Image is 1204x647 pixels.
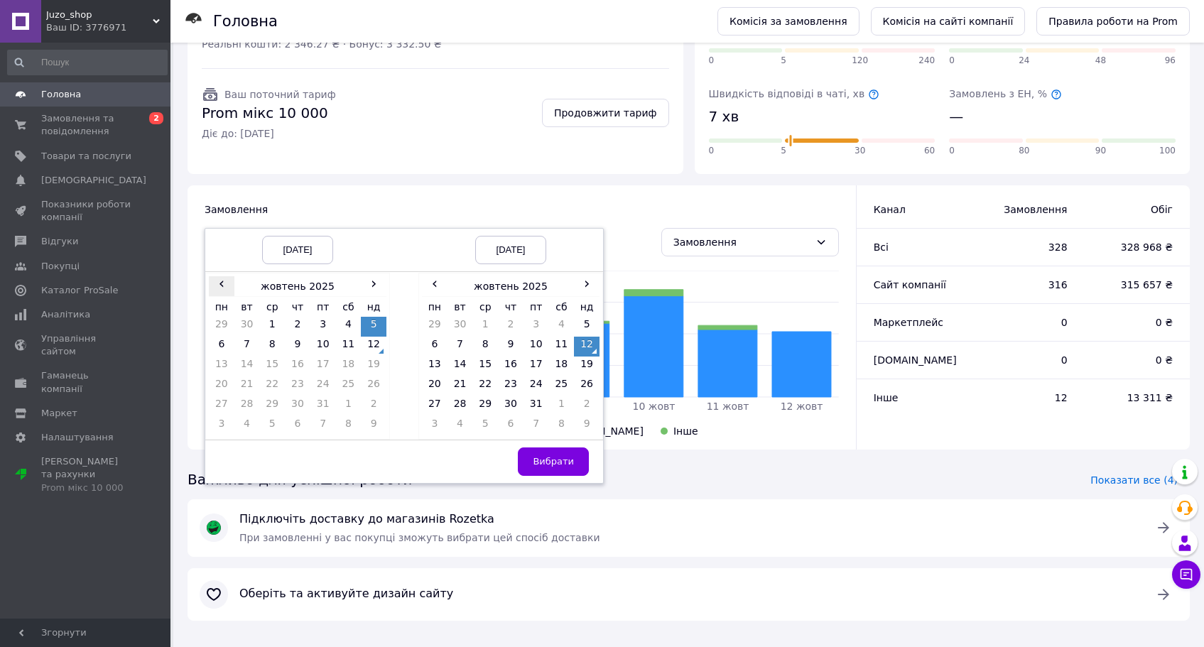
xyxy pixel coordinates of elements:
[41,369,131,395] span: Гаманець компанії
[498,376,524,396] td: 23
[949,55,955,67] span: 0
[234,396,260,416] td: 28
[1095,145,1106,157] span: 90
[336,317,362,337] td: 4
[852,55,868,67] span: 120
[262,236,333,264] div: [DATE]
[448,396,473,416] td: 28
[949,107,963,127] span: —
[149,112,163,124] span: 2
[188,499,1190,557] a: Підключіть доставку до магазинів RozetkaПри замовленні у вас покупці зможуть вибрати цей спосіб д...
[202,126,336,141] span: Діє до: [DATE]
[918,55,935,67] span: 240
[234,376,260,396] td: 21
[336,337,362,357] td: 11
[188,469,412,490] span: Важливо для успішної роботи
[985,240,1067,254] span: 328
[518,447,589,476] button: Вибрати
[498,357,524,376] td: 16
[224,89,336,100] span: Ваш поточний тариф
[549,317,575,337] td: 4
[239,586,1138,602] span: Оберіть та активуйте дизайн сайту
[673,425,698,437] span: Інше
[874,241,889,253] span: Всi
[985,391,1067,405] span: 12
[285,357,310,376] td: 16
[209,317,234,337] td: 29
[259,416,285,436] td: 5
[781,145,786,157] span: 5
[46,9,153,21] span: Juzo_shop
[781,401,823,412] tspan: 12 жовт
[209,416,234,436] td: 3
[259,396,285,416] td: 29
[1019,55,1029,67] span: 24
[707,401,749,412] tspan: 11 жовт
[285,396,310,416] td: 30
[1159,145,1176,157] span: 100
[361,337,386,357] td: 12
[336,296,362,317] th: сб
[336,357,362,376] td: 18
[871,7,1026,36] a: Комісія на сайті компанії
[259,296,285,317] th: ср
[498,396,524,416] td: 30
[234,416,260,436] td: 4
[285,416,310,436] td: 6
[709,55,715,67] span: 0
[422,376,448,396] td: 20
[1095,55,1106,67] span: 48
[1090,473,1178,487] span: Показати все (4)
[209,276,234,290] span: ‹
[549,337,575,357] td: 11
[985,278,1067,292] span: 316
[574,416,600,436] td: 9
[361,296,386,317] th: нд
[285,376,310,396] td: 23
[472,376,498,396] td: 22
[41,174,146,187] span: [DEMOGRAPHIC_DATA]
[422,416,448,436] td: 3
[574,276,600,290] span: ›
[234,317,260,337] td: 30
[985,353,1067,367] span: 0
[234,296,260,317] th: вт
[874,204,906,215] span: Канал
[874,279,946,290] span: Сайт компанії
[448,416,473,436] td: 4
[524,337,549,357] td: 10
[7,50,168,75] input: Пошук
[874,354,957,366] span: [DOMAIN_NAME]
[1096,391,1173,405] span: 13 311 ₴
[472,416,498,436] td: 5
[310,337,336,357] td: 10
[259,376,285,396] td: 22
[574,337,600,357] td: 12
[422,337,448,357] td: 6
[361,357,386,376] td: 19
[41,284,118,297] span: Каталог ProSale
[498,337,524,357] td: 9
[259,317,285,337] td: 1
[310,317,336,337] td: 3
[41,482,131,494] div: Prom мікс 10 000
[472,317,498,337] td: 1
[781,55,786,67] span: 5
[855,145,865,157] span: 30
[549,357,575,376] td: 18
[1096,202,1173,217] span: Обіг
[524,317,549,337] td: 3
[574,396,600,416] td: 2
[188,568,1190,621] a: Оберіть та активуйте дизайн сайту
[310,416,336,436] td: 7
[361,396,386,416] td: 2
[924,145,935,157] span: 60
[542,99,669,127] a: Продовжити тариф
[1096,353,1173,367] span: 0 ₴
[41,235,78,248] span: Відгуки
[41,431,114,444] span: Налаштування
[472,396,498,416] td: 29
[448,357,473,376] td: 14
[949,88,1061,99] span: Замовлень з ЕН, %
[472,337,498,357] td: 8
